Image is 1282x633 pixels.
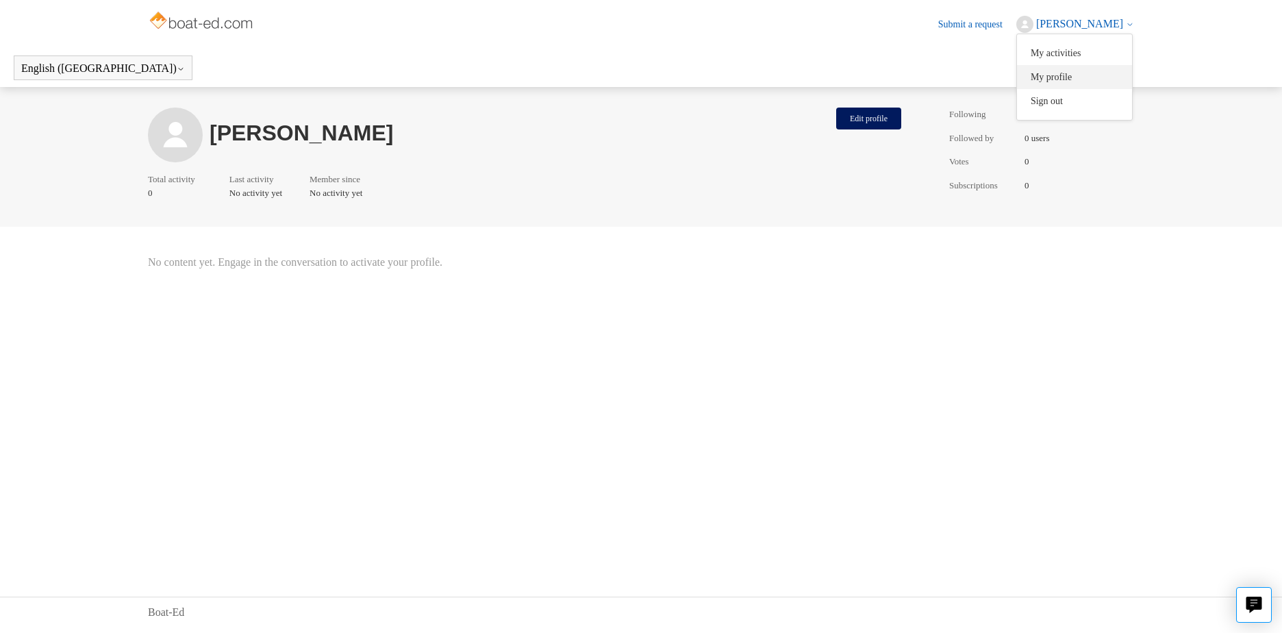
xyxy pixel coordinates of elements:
[148,173,195,186] span: Total activity
[1036,18,1123,29] span: [PERSON_NAME]
[1025,179,1029,193] span: 0
[1017,89,1132,113] a: Sign out
[1236,587,1272,623] button: Live chat
[310,173,360,186] span: Member since
[148,254,908,271] span: No content yet. Engage in the conversation to activate your profile.
[1025,155,1029,169] span: 0
[21,62,185,75] button: English ([GEOGRAPHIC_DATA])
[310,186,367,200] span: No activity yet
[229,173,275,186] span: Last activity
[1016,16,1134,33] button: [PERSON_NAME]
[229,186,282,200] span: No activity yet
[949,132,1018,145] span: Followed by
[210,125,829,142] h1: [PERSON_NAME]
[1017,65,1132,89] a: My profile
[938,17,1016,32] a: Submit a request
[148,186,202,200] span: 0
[949,179,1018,193] span: Subscriptions
[836,108,901,129] button: Edit profile
[1025,132,1049,145] span: 0 users
[1017,41,1132,65] a: My activities
[148,8,257,36] img: Boat-Ed Help Center home page
[148,604,184,621] a: Boat-Ed
[949,155,1018,169] span: Votes
[949,108,1018,121] span: Following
